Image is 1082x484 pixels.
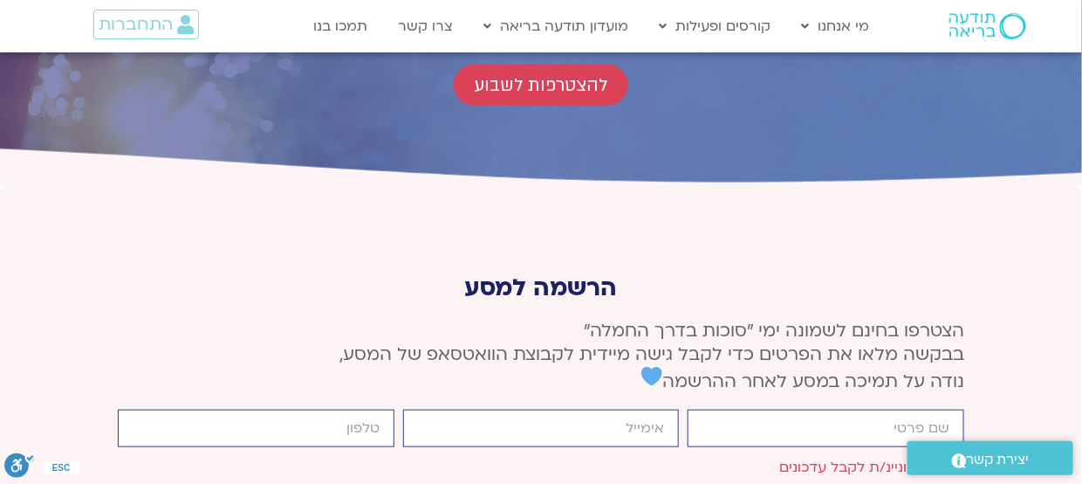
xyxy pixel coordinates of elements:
[650,10,779,43] a: קורסים ופעילות
[475,10,637,43] a: מועדון תודעה בריאה
[779,459,948,478] label: אני מעוניינ/ת לקבל עדכונים
[454,65,628,106] a: להצטרפות לשבוע
[967,448,1030,472] span: יצירת קשר
[403,410,680,447] input: אימייל
[118,274,964,301] p: הרשמה למסע
[949,13,1026,39] img: תודעה בריאה
[339,342,964,366] span: בבקשה מלאו את הפרטים כדי לקבל גישה מיידית לקבוצת הוואטסאפ של המסע,
[907,441,1073,475] a: יצירת קשר
[792,10,878,43] a: מי אנחנו
[118,410,394,447] input: מותר להשתמש רק במספרים ותווי טלפון (#, -, *, וכו').
[93,10,199,39] a: התחברות
[389,10,462,43] a: צרו קשר
[99,15,173,34] span: התחברות
[475,75,607,95] span: להצטרפות לשבוע
[641,370,964,393] span: נודה על תמיכה במסע לאחר ההרשמה
[118,319,964,393] p: הצטרפו בחינם לשמונה ימי ״סוכות בדרך החמלה״
[688,410,964,447] input: שם פרטי
[305,10,376,43] a: תמכו בנו
[641,366,662,387] img: 💙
